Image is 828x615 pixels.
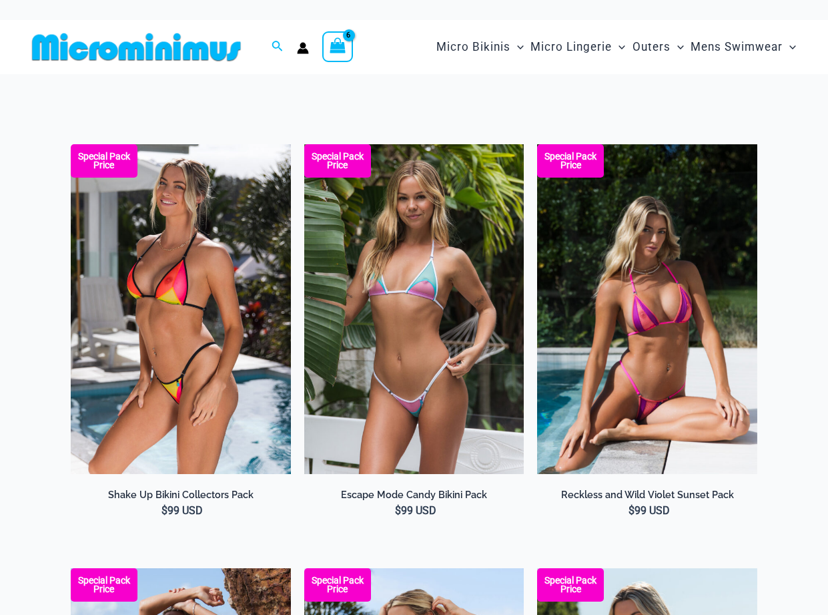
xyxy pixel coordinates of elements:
a: Reckless and Wild Violet Sunset Pack [537,489,757,501]
span: $ [395,504,401,517]
span: $ [161,504,167,517]
a: Shake Up Sunset 3145 Top 4145 Bottom 04 Shake Up Sunset 3145 Top 4145 Bottom 05Shake Up Sunset 31... [71,144,291,475]
nav: Site Navigation [431,25,801,69]
img: MM SHOP LOGO FLAT [27,32,246,62]
span: Menu Toggle [510,30,524,64]
span: Menu Toggle [612,30,625,64]
b: Special Pack Price [71,152,137,170]
span: Mens Swimwear [691,30,783,64]
img: Shake Up Sunset 3145 Top 4145 Bottom 04 [71,144,291,475]
b: Special Pack Price [304,152,371,170]
a: Mens SwimwearMenu ToggleMenu Toggle [687,27,799,67]
a: View Shopping Cart, 6 items [322,31,353,62]
a: OutersMenu ToggleMenu Toggle [629,27,687,67]
b: Special Pack Price [304,576,371,594]
b: Special Pack Price [537,576,604,594]
a: Escape Mode Candy 3151 Top 4151 Bottom 02 Escape Mode Candy 3151 Top 4151 Bottom 04Escape Mode Ca... [304,144,524,475]
bdi: 99 USD [395,504,436,517]
b: Special Pack Price [71,576,137,594]
a: Account icon link [297,42,309,54]
span: Menu Toggle [783,30,796,64]
a: Micro BikinisMenu ToggleMenu Toggle [433,27,527,67]
b: Special Pack Price [537,152,604,170]
a: Shake Up Bikini Collectors Pack [71,489,291,501]
a: Reckless and Wild Violet Sunset 306 Top 466 Bottom 06 Reckless and Wild Violet Sunset 306 Top 466... [537,144,757,475]
img: Reckless and Wild Violet Sunset 306 Top 466 Bottom 06 [537,144,757,475]
a: Search icon link [272,39,284,55]
bdi: 99 USD [161,504,203,517]
img: Escape Mode Candy 3151 Top 4151 Bottom 02 [304,144,524,475]
span: $ [629,504,635,517]
a: Micro LingerieMenu ToggleMenu Toggle [527,27,629,67]
span: Micro Bikinis [436,30,510,64]
span: Menu Toggle [671,30,684,64]
span: Outers [633,30,671,64]
span: Micro Lingerie [530,30,612,64]
a: Escape Mode Candy Bikini Pack [304,489,524,501]
bdi: 99 USD [629,504,670,517]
